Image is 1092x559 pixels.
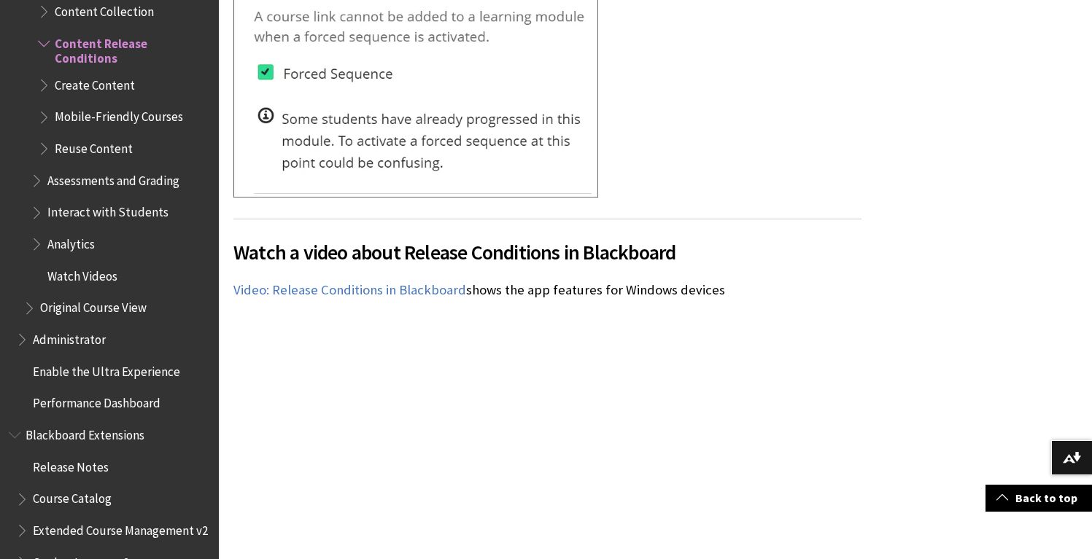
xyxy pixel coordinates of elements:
span: Performance Dashboard [33,391,160,411]
span: Assessments and Grading [47,168,179,188]
span: Interact with Students [47,200,169,220]
span: Watch Videos [47,264,117,284]
a: Video: Release Conditions in Blackboard [233,281,466,299]
p: shows the app features for Windows devices [233,281,861,300]
a: Back to top [985,485,1092,512]
span: Reuse Content [55,136,133,156]
span: Extended Course Management v2 [33,518,208,538]
span: Create Content [55,73,135,93]
span: Mobile-Friendly Courses [55,105,183,125]
span: Blackboard Extensions [26,423,144,442]
span: Administrator [33,327,106,347]
span: Analytics [47,232,95,251]
span: Course Catalog [33,487,112,507]
span: Release Notes [33,455,109,474]
span: Enable the Ultra Experience [33,359,180,379]
span: Original Course View [40,296,147,316]
span: Watch a video about Release Conditions in Blackboard [233,237,861,267]
span: Content Release Conditions [55,31,209,66]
